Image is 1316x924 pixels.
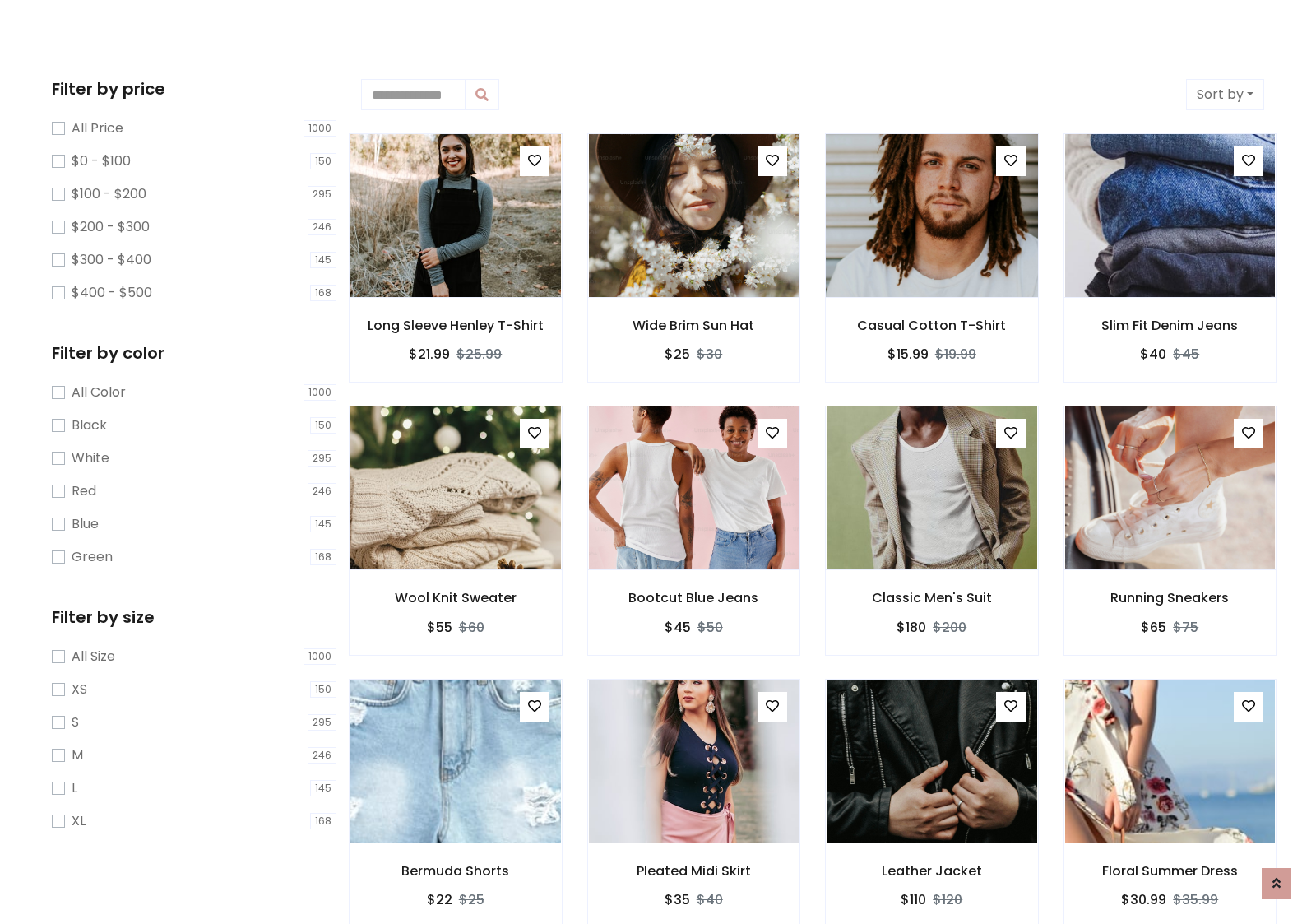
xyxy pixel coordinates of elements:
label: $300 - $400 [72,250,151,270]
h6: $180 [897,620,926,635]
span: 295 [308,450,336,467]
label: $200 - $300 [72,217,150,237]
label: All Price [72,118,123,138]
h6: Casual Cotton T-Shirt [826,318,1038,333]
span: 295 [308,186,336,202]
label: White [72,448,109,468]
del: $35.99 [1173,890,1218,909]
span: 168 [310,549,336,565]
h6: Pleated Midi Skirt [588,863,800,879]
span: 168 [310,285,336,301]
del: $45 [1173,345,1199,364]
h6: Wool Knit Sweater [350,590,562,606]
span: 145 [310,516,336,532]
del: $25 [459,890,484,909]
h6: Wide Brim Sun Hat [588,318,800,333]
h6: $35 [665,892,690,908]
h6: Running Sneakers [1064,590,1277,606]
del: $50 [697,618,723,637]
del: $60 [459,618,484,637]
h6: Floral Summer Dress [1064,863,1277,879]
h5: Filter by color [52,343,336,363]
h6: $30.99 [1121,892,1166,908]
label: M [72,745,83,765]
label: Blue [72,514,99,534]
del: $19.99 [935,345,976,364]
h6: Bermuda Shorts [350,863,562,879]
span: 295 [308,714,336,731]
span: 168 [310,813,336,829]
h6: $22 [427,892,452,908]
h6: $40 [1140,346,1166,362]
h6: Slim Fit Denim Jeans [1064,318,1277,333]
span: 145 [310,780,336,796]
del: $30 [697,345,722,364]
label: $0 - $100 [72,151,131,171]
del: $200 [933,618,966,637]
span: 1000 [304,120,336,137]
span: 246 [308,483,336,499]
span: 145 [310,252,336,268]
label: XS [72,680,87,699]
label: L [72,778,77,798]
label: $100 - $200 [72,184,146,204]
label: $400 - $500 [72,283,152,303]
label: All Color [72,383,126,402]
span: 1000 [304,384,336,401]
label: All Size [72,647,115,666]
label: XL [72,811,86,831]
h6: $25 [665,346,690,362]
button: Sort by [1186,79,1264,110]
h6: Long Sleeve Henley T-Shirt [350,318,562,333]
span: 1000 [304,648,336,665]
h5: Filter by price [52,79,336,99]
h6: Leather Jacket [826,863,1038,879]
del: $40 [697,890,723,909]
label: Black [72,416,107,435]
del: $120 [933,890,962,909]
span: 150 [310,153,336,169]
h6: Bootcut Blue Jeans [588,590,800,606]
h5: Filter by size [52,607,336,627]
h6: $45 [665,620,691,635]
span: 150 [310,681,336,698]
label: S [72,713,79,732]
h6: $21.99 [409,346,450,362]
h6: $110 [901,892,926,908]
h6: $55 [427,620,452,635]
label: Red [72,481,96,501]
h6: $15.99 [887,346,929,362]
h6: $65 [1141,620,1166,635]
del: $75 [1173,618,1198,637]
label: Green [72,547,113,567]
span: 246 [308,747,336,764]
h6: Classic Men's Suit [826,590,1038,606]
span: 246 [308,219,336,235]
del: $25.99 [456,345,502,364]
span: 150 [310,417,336,434]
